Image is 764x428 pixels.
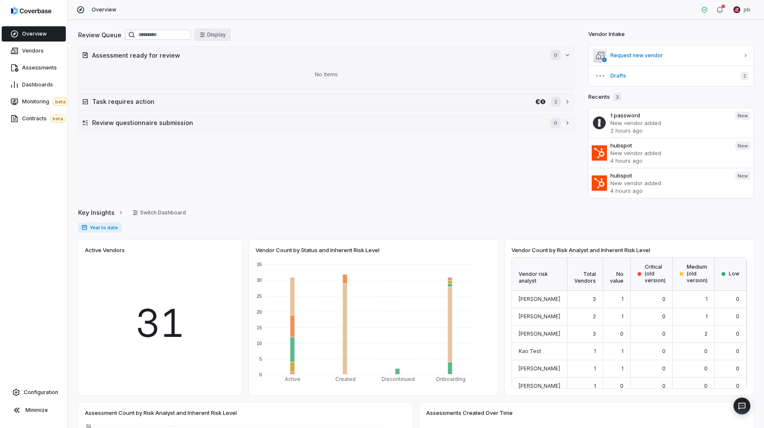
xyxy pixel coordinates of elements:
[256,246,379,254] span: Vendor Count by Status and Inherent Risk Level
[85,409,237,417] span: Assessment Count by Risk Analyst and Inherent Risk Level
[512,258,567,291] div: Vendor risk analyst
[621,348,624,354] span: 1
[736,331,739,337] span: 0
[610,179,728,187] p: New vendor added
[588,30,625,39] h2: Vendor Intake
[82,64,571,86] div: No items
[22,81,53,88] span: Dashboards
[733,6,740,13] img: pb undefined avatar
[610,127,728,134] p: 2 hours ago
[588,108,754,138] a: 1 passwordNew vendor added2 hours agoNew
[22,114,66,123] span: Contracts
[645,264,666,284] span: Critical (old version)
[610,149,728,157] p: New vendor added
[662,348,666,354] span: 0
[24,389,58,396] span: Configuration
[610,52,739,59] span: Request new vendor
[76,204,126,222] button: Key Insights
[594,348,596,354] span: 1
[259,372,262,377] text: 0
[426,409,513,417] span: Assessments Created Over Time
[257,262,262,267] text: 35
[610,72,734,79] span: Drafts
[593,296,596,302] span: 3
[610,111,728,119] h3: 1 password
[594,383,596,389] span: 1
[257,278,262,283] text: 30
[588,138,754,168] a: hubspotNew vendor added4 hours agoNew
[3,385,64,400] a: Configuration
[11,7,51,15] img: logo-D7KZi-bG.svg
[257,294,262,299] text: 25
[662,365,666,372] span: 0
[735,111,750,120] span: New
[519,296,560,302] span: [PERSON_NAME]
[736,383,739,389] span: 0
[620,331,624,337] span: 0
[662,383,666,389] span: 0
[594,365,596,372] span: 1
[92,51,542,60] h2: Assessment ready for review
[22,64,57,71] span: Assessments
[567,258,603,291] div: Total Vendors
[593,331,596,337] span: 3
[127,206,191,219] button: Switch Dashboard
[259,356,262,361] text: 5
[687,264,708,284] span: Medium (old version)
[22,31,47,37] span: Overview
[662,296,666,302] span: 0
[92,6,116,13] span: Overview
[257,341,262,346] text: 10
[2,60,66,75] a: Assessments
[81,225,87,231] svg: Date range for report
[2,26,66,42] a: Overview
[519,383,560,389] span: [PERSON_NAME]
[92,118,542,127] h2: Review questionnaire submission
[551,97,561,107] span: 2
[662,331,666,337] span: 0
[736,313,739,320] span: 0
[588,93,621,101] h2: Recents
[2,43,66,58] a: Vendors
[78,222,121,233] span: Year to date
[2,77,66,92] a: Dashboards
[704,383,708,389] span: 0
[79,93,574,110] button: Task requires action1password.com1password.com2
[2,94,66,109] a: Monitoringbeta
[593,313,596,320] span: 2
[736,365,739,372] span: 0
[588,66,754,86] button: Drafts2
[511,246,650,254] span: Vendor Count by Risk Analyst and Inherent Risk Level
[79,114,574,131] button: Review questionnaire submission0
[736,348,739,354] span: 0
[741,72,749,80] span: 2
[2,111,66,126] a: Contractsbeta
[257,309,262,314] text: 20
[78,31,121,39] h2: Review Queue
[735,172,750,180] span: New
[85,246,125,254] span: Active Vendors
[610,187,728,195] p: 4 hours ago
[78,204,124,222] a: Key Insights
[53,97,68,106] span: beta
[22,47,44,54] span: Vendors
[613,93,621,101] span: 3
[705,296,708,302] span: 1
[519,331,560,337] span: [PERSON_NAME]
[588,45,754,66] a: Request new vendor
[621,365,624,372] span: 1
[194,28,231,41] button: Display
[25,407,48,414] span: Minimize
[3,402,64,419] button: Minimize
[729,270,739,277] span: Low
[610,157,728,164] p: 4 hours ago
[728,3,756,16] button: pb undefined avatarpb
[610,119,728,127] p: New vendor added
[744,6,750,13] span: pb
[705,313,708,320] span: 1
[92,97,532,106] h2: Task requires action
[135,295,185,352] span: 31
[588,168,754,198] a: hubspotNew vendor added4 hours agoNew
[705,331,708,337] span: 2
[610,142,728,149] h3: hubspot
